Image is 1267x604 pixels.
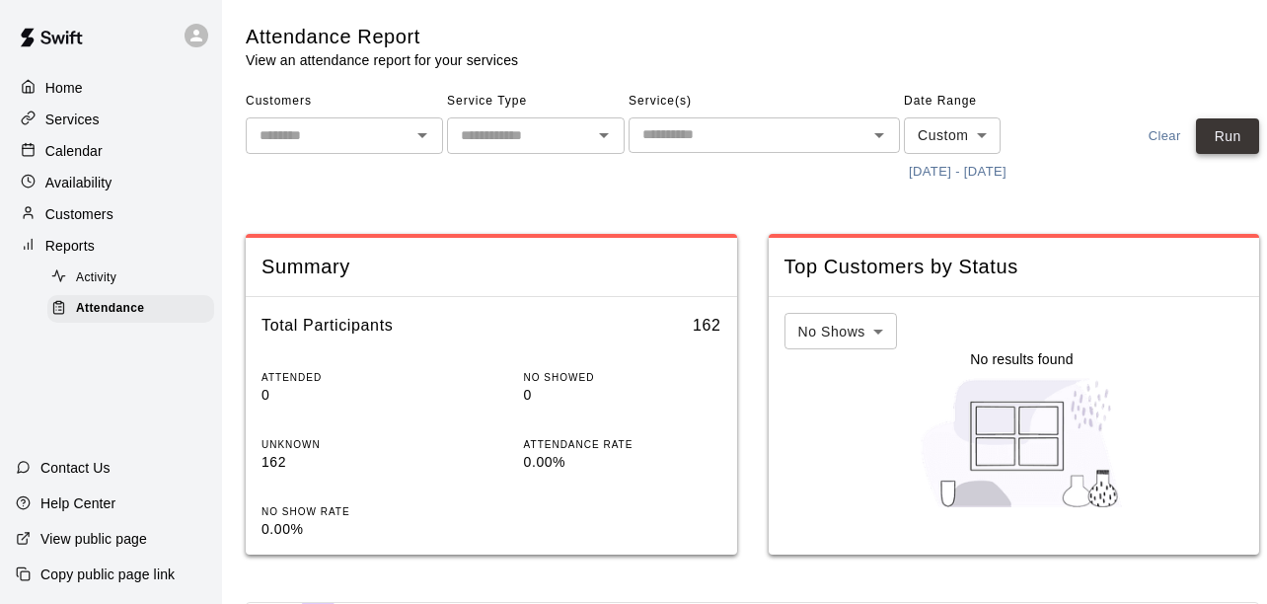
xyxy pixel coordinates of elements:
[904,117,1001,154] div: Custom
[246,86,443,117] span: Customers
[16,105,206,134] a: Services
[16,168,206,197] a: Availability
[246,24,518,50] h5: Attendance Report
[246,50,518,70] p: View an attendance report for your services
[47,295,214,323] div: Attendance
[45,236,95,256] p: Reports
[76,299,144,319] span: Attendance
[16,73,206,103] a: Home
[45,204,113,224] p: Customers
[524,370,721,385] p: NO SHOWED
[524,385,721,406] p: 0
[261,254,721,280] span: Summary
[524,452,721,473] p: 0.00%
[447,86,625,117] span: Service Type
[40,493,115,513] p: Help Center
[16,199,206,229] a: Customers
[784,254,1244,280] span: Top Customers by Status
[261,519,459,540] p: 0.00%
[693,313,721,339] h6: 162
[16,231,206,261] a: Reports
[40,529,147,549] p: View public page
[261,370,459,385] p: ATTENDED
[45,141,103,161] p: Calendar
[45,78,83,98] p: Home
[904,157,1011,188] button: [DATE] - [DATE]
[911,369,1133,517] img: Nothing to see here
[261,313,393,339] h6: Total Participants
[784,313,897,349] div: No Shows
[16,136,206,166] a: Calendar
[629,86,900,117] span: Service(s)
[409,121,436,149] button: Open
[261,452,459,473] p: 162
[1133,118,1196,155] button: Clear
[47,293,222,324] a: Attendance
[45,110,100,129] p: Services
[76,268,116,288] span: Activity
[865,121,893,149] button: Open
[47,264,214,292] div: Activity
[40,458,111,478] p: Contact Us
[1196,118,1259,155] button: Run
[261,504,459,519] p: NO SHOW RATE
[45,173,112,192] p: Availability
[261,385,459,406] p: 0
[40,565,175,584] p: Copy public page link
[970,349,1073,369] p: No results found
[261,437,459,452] p: UNKNOWN
[47,263,222,293] a: Activity
[524,437,721,452] p: ATTENDANCE RATE
[590,121,618,149] button: Open
[904,86,1077,117] span: Date Range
